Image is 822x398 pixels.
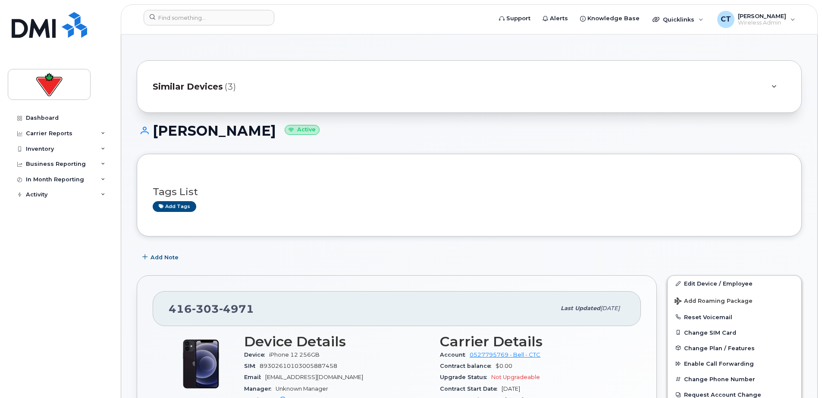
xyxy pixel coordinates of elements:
[192,302,219,315] span: 303
[153,201,196,212] a: Add tags
[668,292,801,309] button: Add Roaming Package
[502,386,520,392] span: [DATE]
[169,302,254,315] span: 416
[491,374,540,380] span: Not Upgradeable
[440,374,491,380] span: Upgrade Status
[440,386,502,392] span: Contract Start Date
[244,351,269,358] span: Device
[269,351,320,358] span: iPhone 12 256GB
[153,187,786,197] h3: Tags List
[668,340,801,356] button: Change Plan / Features
[668,276,801,291] a: Edit Device / Employee
[137,249,186,265] button: Add Note
[244,334,430,349] h3: Device Details
[440,334,625,349] h3: Carrier Details
[153,81,223,93] span: Similar Devices
[600,305,620,311] span: [DATE]
[496,363,512,369] span: $0.00
[260,363,337,369] span: 89302610103005887458
[470,351,540,358] a: 0527795769 - Bell - CTC
[276,386,328,392] span: Unknown Manager
[668,356,801,371] button: Enable Call Forwarding
[175,338,227,390] img: iPhone_12.jpg
[440,351,470,358] span: Account
[265,374,363,380] span: [EMAIL_ADDRESS][DOMAIN_NAME]
[137,123,802,138] h1: [PERSON_NAME]
[244,374,265,380] span: Email
[675,298,753,306] span: Add Roaming Package
[668,309,801,325] button: Reset Voicemail
[225,81,236,93] span: (3)
[684,345,755,351] span: Change Plan / Features
[151,253,179,261] span: Add Note
[244,386,276,392] span: Manager
[668,371,801,387] button: Change Phone Number
[684,361,754,367] span: Enable Call Forwarding
[440,363,496,369] span: Contract balance
[219,302,254,315] span: 4971
[285,125,320,135] small: Active
[244,363,260,369] span: SIM
[561,305,600,311] span: Last updated
[668,325,801,340] button: Change SIM Card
